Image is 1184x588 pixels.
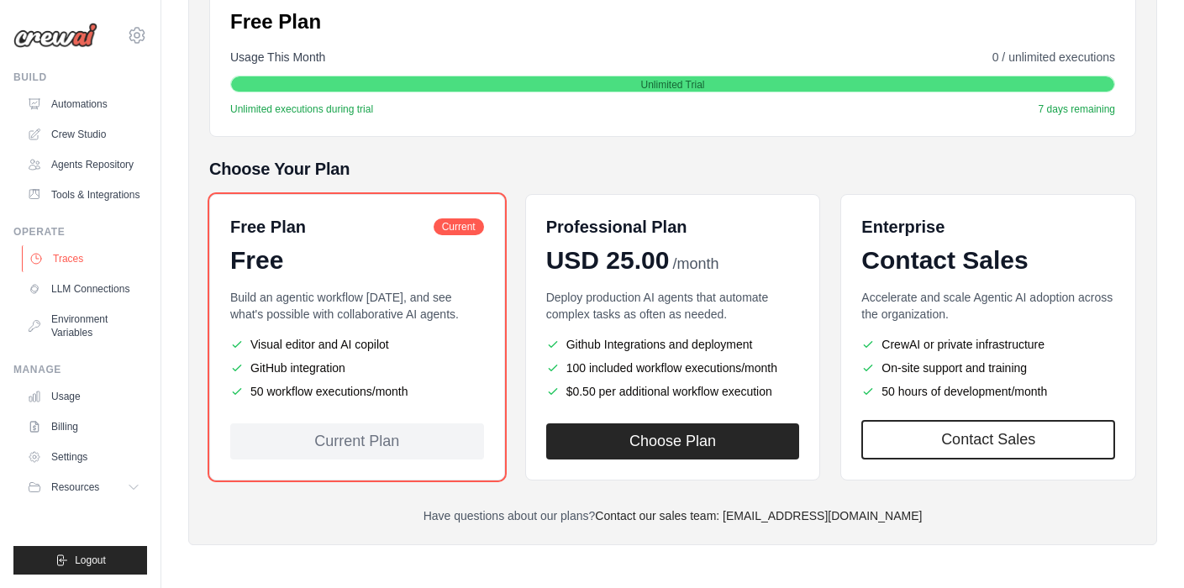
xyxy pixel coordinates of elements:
p: Have questions about our plans? [209,507,1136,524]
a: LLM Connections [20,276,147,302]
p: Accelerate and scale Agentic AI adoption across the organization. [861,289,1115,323]
span: 0 / unlimited executions [992,49,1115,66]
div: Build [13,71,147,84]
h6: Enterprise [861,215,1115,239]
a: Settings [20,444,147,470]
a: Billing [20,413,147,440]
h5: Choose Your Plan [209,157,1136,181]
li: Github Integrations and deployment [546,336,800,353]
div: Manage [13,363,147,376]
img: Logo [13,23,97,48]
p: Deploy production AI agents that automate complex tasks as often as needed. [546,289,800,323]
li: $0.50 per additional workflow execution [546,383,800,400]
div: Current Plan [230,423,484,459]
button: Logout [13,546,147,575]
li: On-site support and training [861,360,1115,376]
span: USD 25.00 [546,245,670,276]
div: Free [230,245,484,276]
div: Operate [13,225,147,239]
li: CrewAI or private infrastructure [861,336,1115,353]
a: Environment Variables [20,306,147,346]
span: Resources [51,480,99,494]
li: 100 included workflow executions/month [546,360,800,376]
span: Logout [75,554,106,567]
span: Usage This Month [230,49,325,66]
a: Usage [20,383,147,410]
a: Tools & Integrations [20,181,147,208]
a: Agents Repository [20,151,147,178]
li: 50 hours of development/month [861,383,1115,400]
span: Current [434,218,484,235]
li: 50 workflow executions/month [230,383,484,400]
div: Contact Sales [861,245,1115,276]
h6: Free Plan [230,215,306,239]
h6: Professional Plan [546,215,687,239]
p: Free Plan [230,8,321,35]
span: /month [672,253,718,276]
p: Build an agentic workflow [DATE], and see what's possible with collaborative AI agents. [230,289,484,323]
span: Unlimited Trial [640,78,704,92]
span: 7 days remaining [1039,102,1115,116]
a: Crew Studio [20,121,147,148]
li: GitHub integration [230,360,484,376]
span: Unlimited executions during trial [230,102,373,116]
a: Contact our sales team: [EMAIL_ADDRESS][DOMAIN_NAME] [595,509,922,522]
a: Traces [22,245,149,272]
li: Visual editor and AI copilot [230,336,484,353]
button: Resources [20,474,147,501]
button: Choose Plan [546,423,800,459]
a: Contact Sales [861,420,1115,459]
a: Automations [20,91,147,118]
